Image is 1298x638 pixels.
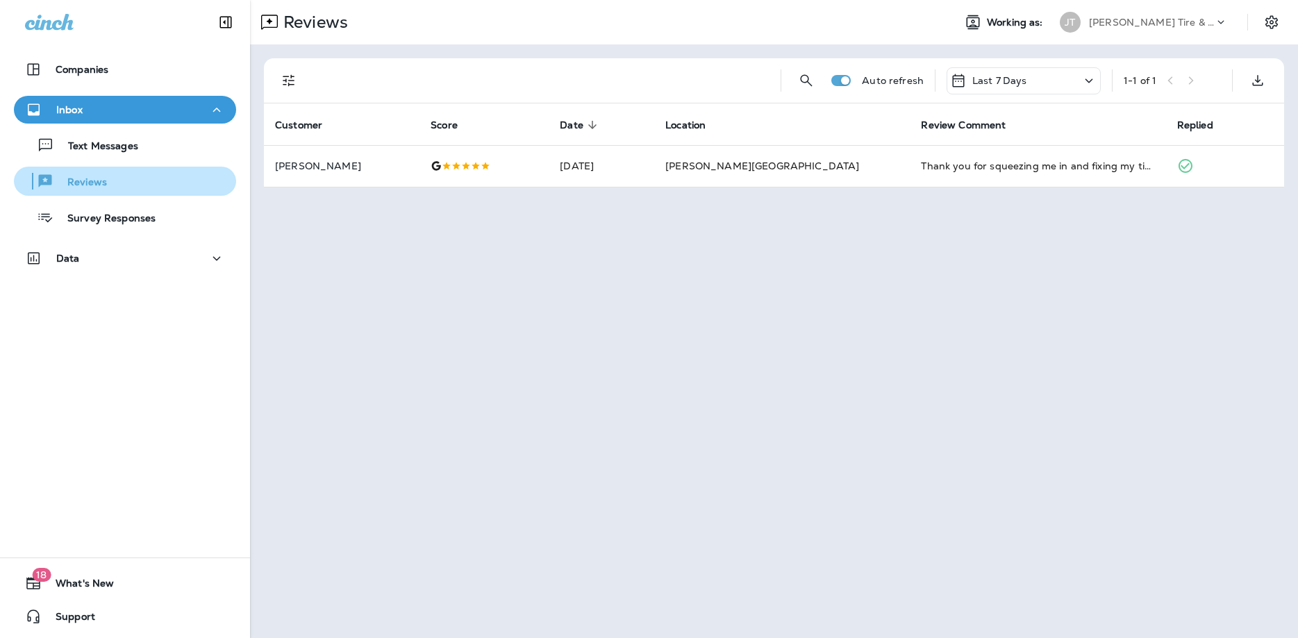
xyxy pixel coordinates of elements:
[14,56,236,83] button: Companies
[1124,75,1156,86] div: 1 - 1 of 1
[792,67,820,94] button: Search Reviews
[56,64,108,75] p: Companies
[665,119,706,131] span: Location
[1244,67,1272,94] button: Export as CSV
[275,119,340,131] span: Customer
[921,119,1024,131] span: Review Comment
[14,203,236,232] button: Survey Responses
[275,160,408,171] p: [PERSON_NAME]
[54,140,138,153] p: Text Messages
[278,12,348,33] p: Reviews
[1259,10,1284,35] button: Settings
[14,131,236,160] button: Text Messages
[42,611,95,628] span: Support
[560,119,583,131] span: Date
[1060,12,1081,33] div: JT
[275,119,322,131] span: Customer
[1089,17,1214,28] p: [PERSON_NAME] Tire & Auto
[1177,119,1213,131] span: Replied
[275,67,303,94] button: Filters
[56,253,80,264] p: Data
[862,75,924,86] p: Auto refresh
[665,160,859,172] span: [PERSON_NAME][GEOGRAPHIC_DATA]
[972,75,1027,86] p: Last 7 Days
[14,603,236,630] button: Support
[206,8,245,36] button: Collapse Sidebar
[42,578,114,594] span: What's New
[921,119,1006,131] span: Review Comment
[431,119,476,131] span: Score
[14,167,236,196] button: Reviews
[53,212,156,226] p: Survey Responses
[431,119,458,131] span: Score
[549,145,654,187] td: [DATE]
[921,159,1154,173] div: Thank you for squeezing me in and fixing my tire. Awesome service and great customer service!!
[53,176,107,190] p: Reviews
[14,569,236,597] button: 18What's New
[56,104,83,115] p: Inbox
[560,119,601,131] span: Date
[14,244,236,272] button: Data
[32,568,51,582] span: 18
[14,96,236,124] button: Inbox
[665,119,724,131] span: Location
[1177,119,1231,131] span: Replied
[987,17,1046,28] span: Working as:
